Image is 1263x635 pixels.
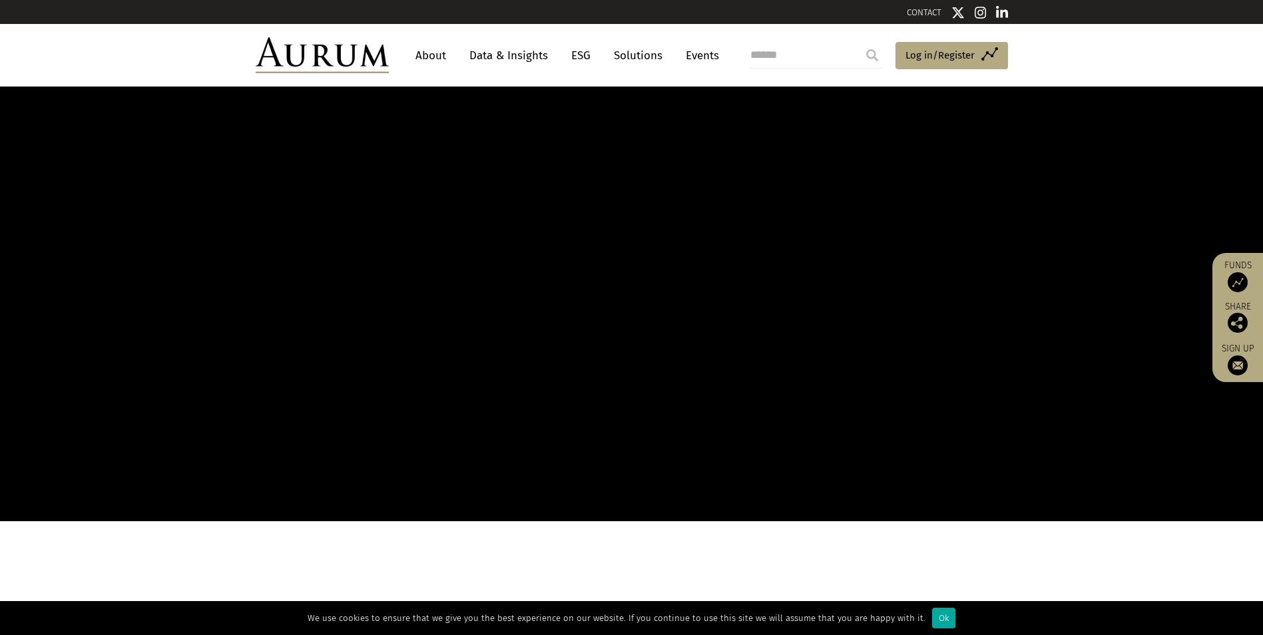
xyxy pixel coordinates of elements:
img: Linkedin icon [996,6,1008,19]
div: Ok [932,608,955,628]
img: Access Funds [1228,272,1248,292]
img: Aurum [256,37,389,73]
a: Data & Insights [463,43,555,68]
a: Sign up [1219,343,1256,375]
a: ESG [565,43,597,68]
img: Instagram icon [975,6,987,19]
span: Log in/Register [905,47,975,63]
a: CONTACT [907,7,941,17]
a: Funds [1219,260,1256,292]
img: Twitter icon [951,6,965,19]
a: Log in/Register [895,42,1008,70]
a: Solutions [607,43,669,68]
img: Sign up to our newsletter [1228,355,1248,375]
input: Submit [859,42,885,69]
img: Share this post [1228,313,1248,333]
a: About [409,43,453,68]
div: Share [1219,302,1256,333]
a: Events [679,43,719,68]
